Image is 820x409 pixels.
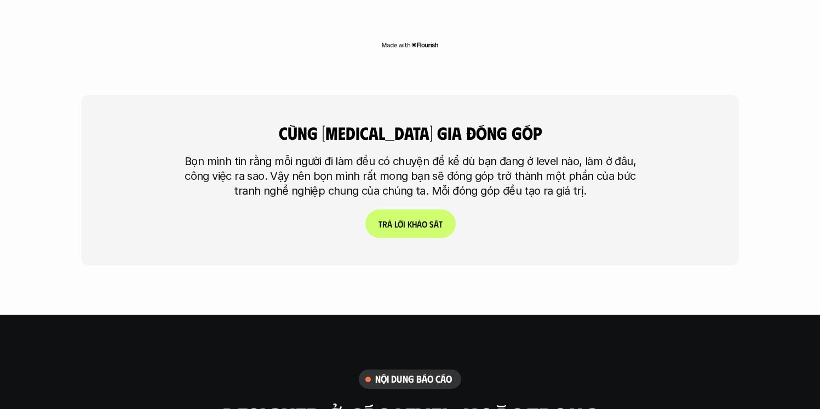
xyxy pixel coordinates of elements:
span: r [382,219,387,229]
p: Bọn mình tin rằng mỗi người đi làm đều có chuyện để kể dù bạn đang ở level nào, làm ở đâu, công v... [177,154,643,198]
h4: cùng [MEDICAL_DATA] gia đóng góp [232,122,588,143]
h6: nội dung báo cáo [375,373,452,385]
span: h [411,219,416,229]
span: l [394,219,397,229]
span: i [403,219,405,229]
span: k [407,219,411,229]
span: ờ [397,219,403,229]
span: s [429,219,433,229]
span: t [438,219,442,229]
span: o [421,219,427,229]
span: ả [416,219,421,229]
img: Made with Flourish [381,41,439,49]
span: á [433,219,438,229]
span: T [378,219,382,229]
a: Trảlờikhảosát [365,209,455,238]
span: ả [387,219,392,229]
